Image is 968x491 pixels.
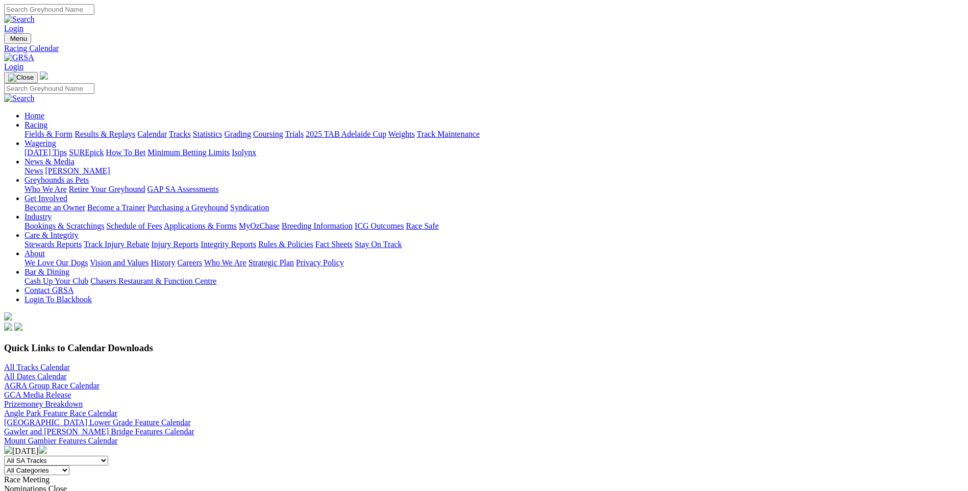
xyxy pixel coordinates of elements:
a: Track Maintenance [417,130,480,138]
a: Careers [177,258,202,267]
a: Tracks [169,130,191,138]
div: Industry [24,222,964,231]
img: chevron-left-pager-white.svg [4,446,12,454]
a: Weights [388,130,415,138]
a: Racing Calendar [4,44,964,53]
a: Chasers Restaurant & Function Centre [90,277,216,285]
a: News [24,166,43,175]
a: About [24,249,45,258]
a: Login To Blackbook [24,295,92,304]
a: Rules & Policies [258,240,313,249]
a: Who We Are [204,258,246,267]
a: MyOzChase [239,222,280,230]
a: Race Safe [406,222,438,230]
a: Privacy Policy [296,258,344,267]
a: Schedule of Fees [106,222,162,230]
img: Close [8,73,34,82]
div: Race Meeting [4,475,964,484]
a: Statistics [193,130,222,138]
a: Contact GRSA [24,286,73,294]
a: Who We Are [24,185,67,193]
img: Search [4,94,35,103]
a: GAP SA Assessments [147,185,219,193]
img: logo-grsa-white.png [40,71,48,80]
a: News & Media [24,157,75,166]
a: Injury Reports [151,240,198,249]
a: We Love Our Dogs [24,258,88,267]
img: twitter.svg [14,323,22,331]
a: Mount Gambier Features Calendar [4,436,118,445]
a: Isolynx [232,148,256,157]
button: Toggle navigation [4,72,38,83]
a: Retire Your Greyhound [69,185,145,193]
a: History [151,258,175,267]
a: Become a Trainer [87,203,145,212]
img: Search [4,15,35,24]
div: Racing [24,130,964,139]
a: [GEOGRAPHIC_DATA] Lower Grade Feature Calendar [4,418,191,427]
a: Results & Replays [75,130,135,138]
button: Toggle navigation [4,33,31,44]
a: Greyhounds as Pets [24,176,89,184]
div: Wagering [24,148,964,157]
a: Cash Up Your Club [24,277,88,285]
a: Racing [24,120,47,129]
img: logo-grsa-white.png [4,312,12,321]
span: Menu [10,35,27,42]
a: Purchasing a Greyhound [147,203,228,212]
a: Applications & Forms [164,222,237,230]
a: How To Bet [106,148,146,157]
a: Get Involved [24,194,67,203]
div: Bar & Dining [24,277,964,286]
a: Wagering [24,139,56,148]
a: Stewards Reports [24,240,82,249]
div: Greyhounds as Pets [24,185,964,194]
input: Search [4,4,94,15]
img: GRSA [4,53,34,62]
a: Care & Integrity [24,231,79,239]
a: Stay On Track [355,240,402,249]
a: Industry [24,212,52,221]
div: News & Media [24,166,964,176]
a: Strategic Plan [249,258,294,267]
a: AGRA Group Race Calendar [4,381,100,390]
div: Get Involved [24,203,964,212]
a: 2025 TAB Adelaide Cup [306,130,386,138]
a: Vision and Values [90,258,148,267]
a: Grading [225,130,251,138]
a: Gawler and [PERSON_NAME] Bridge Features Calendar [4,427,194,436]
a: Calendar [137,130,167,138]
a: Breeding Information [282,222,353,230]
a: Track Injury Rebate [84,240,149,249]
input: Search [4,83,94,94]
a: Prizemoney Breakdown [4,400,83,408]
a: Angle Park Feature Race Calendar [4,409,117,418]
a: Integrity Reports [201,240,256,249]
a: Trials [285,130,304,138]
img: facebook.svg [4,323,12,331]
h3: Quick Links to Calendar Downloads [4,342,964,354]
a: Home [24,111,44,120]
div: [DATE] [4,446,964,456]
a: Bookings & Scratchings [24,222,104,230]
a: All Dates Calendar [4,372,67,381]
a: All Tracks Calendar [4,363,70,372]
a: Login [4,24,23,33]
a: SUREpick [69,148,104,157]
img: chevron-right-pager-white.svg [39,446,47,454]
a: ICG Outcomes [355,222,404,230]
a: [PERSON_NAME] [45,166,110,175]
a: Become an Owner [24,203,85,212]
a: Syndication [230,203,269,212]
a: Coursing [253,130,283,138]
div: Care & Integrity [24,240,964,249]
a: GCA Media Release [4,390,71,399]
a: Login [4,62,23,71]
a: [DATE] Tips [24,148,67,157]
a: Bar & Dining [24,267,69,276]
a: Minimum Betting Limits [147,148,230,157]
div: About [24,258,964,267]
a: Fact Sheets [315,240,353,249]
a: Fields & Form [24,130,72,138]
